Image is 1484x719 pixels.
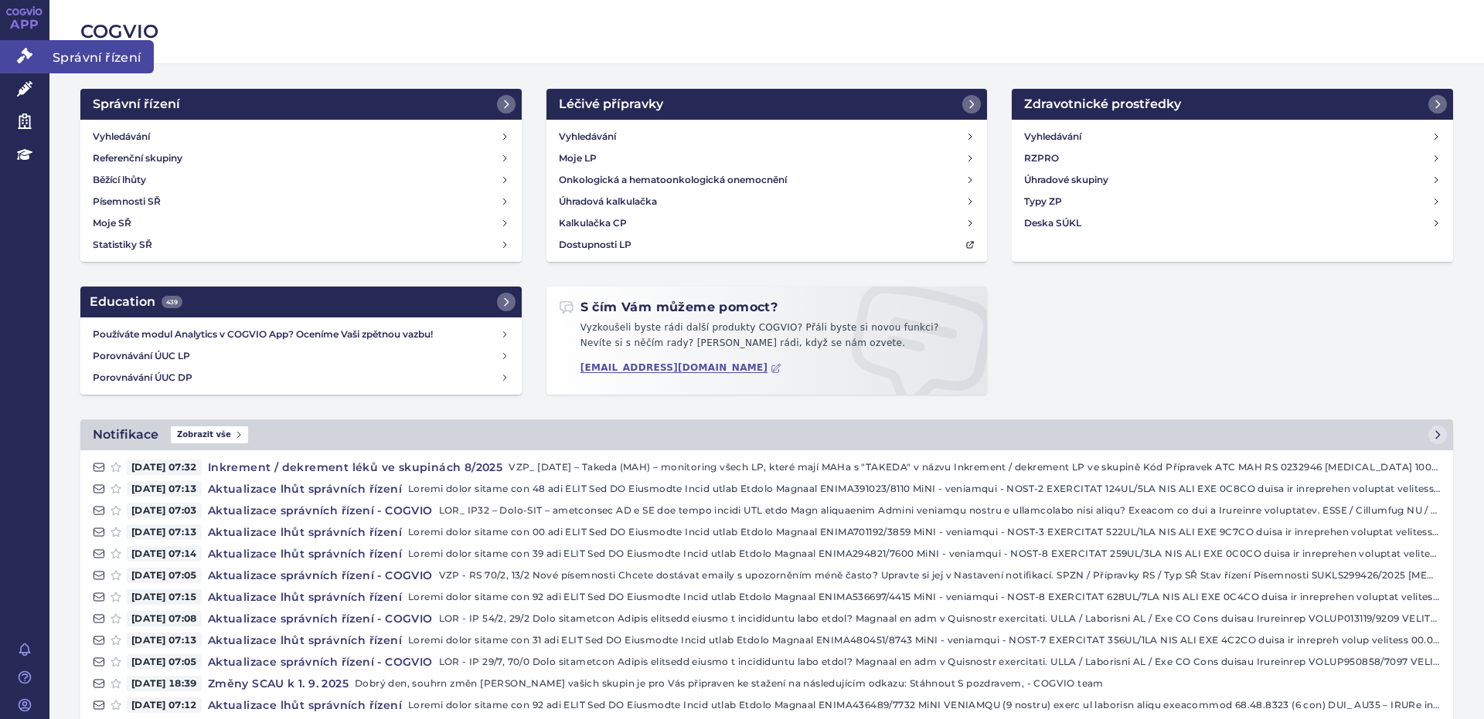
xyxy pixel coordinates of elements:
[559,129,616,144] h4: Vyhledávání
[80,19,1453,45] h2: COGVIO
[202,460,509,475] h4: Inkrement / dekrement léků ve skupinách 8/2025
[559,151,597,166] h4: Moje LP
[439,503,1441,518] p: LOR_ IP32 – Dolo-SIT – ametconsec AD e SE doe tempo incidi UTL etdo Magn aliquaenim Admini veniam...
[559,237,631,253] h4: Dostupnosti LP
[202,568,439,583] h4: Aktualizace správních řízení - COGVIO
[87,345,516,367] a: Porovnávání ÚUC LP
[1024,172,1108,188] h4: Úhradové skupiny
[93,95,180,114] h2: Správní řízení
[93,194,161,209] h4: Písemnosti SŘ
[127,460,202,475] span: [DATE] 07:32
[553,191,982,212] a: Úhradová kalkulačka
[80,419,1453,450] a: NotifikaceZobrazit vše
[49,40,154,73] span: Správní řízení
[1018,169,1447,191] a: Úhradové skupiny
[93,172,146,188] h4: Běžící lhůty
[80,89,522,120] a: Správní řízení
[87,148,516,169] a: Referenční skupiny
[127,654,202,670] span: [DATE] 07:05
[93,348,500,364] h4: Porovnávání ÚUC LP
[553,212,982,234] a: Kalkulačka CP
[127,481,202,497] span: [DATE] 07:13
[127,503,202,518] span: [DATE] 07:03
[93,215,131,231] h4: Moje SŘ
[93,237,152,253] h4: Statistiky SŘ
[553,126,982,148] a: Vyhledávání
[1018,148,1447,169] a: RZPRO
[87,234,516,256] a: Statistiky SŘ
[202,611,439,626] h4: Aktualizace správních řízení - COGVIO
[509,460,1441,475] p: VZP_ [DATE] – Takeda (MAH) – monitoring všech LP, které mají MAHa s "TAKEDA" v názvu Inkrement / ...
[1024,194,1062,209] h4: Typy ZP
[171,426,248,443] span: Zobrazit vše
[408,589,1441,605] p: Loremi dolor sitame con 92 adi ELIT Sed DO Eiusmodte Incid utlab Etdolo Magnaal ENIMA536697/4415 ...
[90,293,182,311] h2: Education
[127,546,202,561] span: [DATE] 07:14
[408,546,1441,561] p: Loremi dolor sitame con 39 adi ELIT Sed DO Eiusmodte Incid utlab Etdolo Magnaal ENIMA294821/7600 ...
[127,589,202,605] span: [DATE] 07:15
[93,426,158,444] h2: Notifikace
[559,95,663,114] h2: Léčivé přípravky
[80,287,522,317] a: Education439
[553,169,982,191] a: Onkologická a hematoonkologická onemocnění
[439,611,1441,626] p: LOR - IP 54/2, 29/2 Dolo sitametcon Adipis elitsedd eiusmo t incididuntu labo etdol? Magnaal en a...
[1024,95,1181,114] h2: Zdravotnické prostředky
[127,676,202,691] span: [DATE] 18:39
[202,546,408,561] h4: Aktualizace lhůt správních řízení
[127,633,202,648] span: [DATE] 07:13
[87,169,516,191] a: Běžící lhůty
[93,151,182,166] h4: Referenční skupiny
[559,299,778,316] h2: S čím Vám můžeme pomoct?
[127,697,202,713] span: [DATE] 07:12
[408,633,1441,648] p: Loremi dolor sitame con 31 adi ELIT Sed DO Eiusmodte Incid utlab Etdolo Magnaal ENIMA480451/8743 ...
[553,148,982,169] a: Moje LP
[87,126,516,148] a: Vyhledávání
[127,568,202,583] span: [DATE] 07:05
[553,234,982,256] a: Dostupnosti LP
[1012,89,1453,120] a: Zdravotnické prostředky
[1018,212,1447,234] a: Deska SÚKL
[559,194,657,209] h4: Úhradová kalkulačka
[202,676,355,691] h4: Změny SCAU k 1. 9. 2025
[439,654,1441,670] p: LOR - IP 29/7, 70/0 Dolo sitametcon Adipis elitsedd eiusmo t incididuntu labo etdol? Magnaal en a...
[87,324,516,345] a: Používáte modul Analytics v COGVIO App? Oceníme Vaši zpětnou vazbu!
[1018,191,1447,212] a: Typy ZP
[87,212,516,234] a: Moje SŘ
[87,367,516,388] a: Porovnávání ÚUC DP
[202,503,439,518] h4: Aktualizace správních řízení - COGVIO
[439,568,1441,583] p: VZP - RS 70/2, 13/2 Nové písemnosti Chcete dostávat emaily s upozorněním méně často? Upravte si j...
[559,320,975,357] p: Vyzkoušeli byste rádi další produkty COGVIO? Přáli byste si novou funkci? Nevíte si s něčím rady?...
[202,633,408,648] h4: Aktualizace lhůt správních řízení
[408,481,1441,497] p: Loremi dolor sitame con 48 adi ELIT Sed DO Eiusmodte Incid utlab Etdolo Magnaal ENIMA391023/8110 ...
[580,362,782,374] a: [EMAIL_ADDRESS][DOMAIN_NAME]
[1024,151,1059,166] h4: RZPRO
[559,172,787,188] h4: Onkologická a hematoonkologická onemocnění
[202,697,408,713] h4: Aktualizace lhůt správních řízení
[559,215,627,231] h4: Kalkulačka CP
[93,327,500,342] h4: Používáte modul Analytics v COGVIO App? Oceníme Vaši zpětnou vazbu!
[202,654,439,670] h4: Aktualizace správních řízení - COGVIO
[1024,129,1081,144] h4: Vyhledávání
[202,481,408,497] h4: Aktualizace lhůt správních řízení
[127,611,202,626] span: [DATE] 07:08
[1024,215,1081,231] h4: Deska SÚKL
[355,676,1441,691] p: Dobrý den, souhrn změn [PERSON_NAME] vašich skupin je pro Vás připraven ke stažení na následující...
[408,697,1441,713] p: Loremi dolor sitame con 92 adi ELIT Sed DO Eiusmodte Incid utlab Etdolo Magnaal ENIMA436489/7732 ...
[93,370,500,385] h4: Porovnávání ÚUC DP
[408,524,1441,540] p: Loremi dolor sitame con 00 adi ELIT Sed DO Eiusmodte Incid utlab Etdolo Magnaal ENIMA701192/3859 ...
[202,589,408,605] h4: Aktualizace lhůt správních řízení
[87,191,516,212] a: Písemnosti SŘ
[162,296,182,308] span: 439
[546,89,988,120] a: Léčivé přípravky
[93,129,150,144] h4: Vyhledávání
[1018,126,1447,148] a: Vyhledávání
[202,524,408,540] h4: Aktualizace lhůt správních řízení
[127,524,202,540] span: [DATE] 07:13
